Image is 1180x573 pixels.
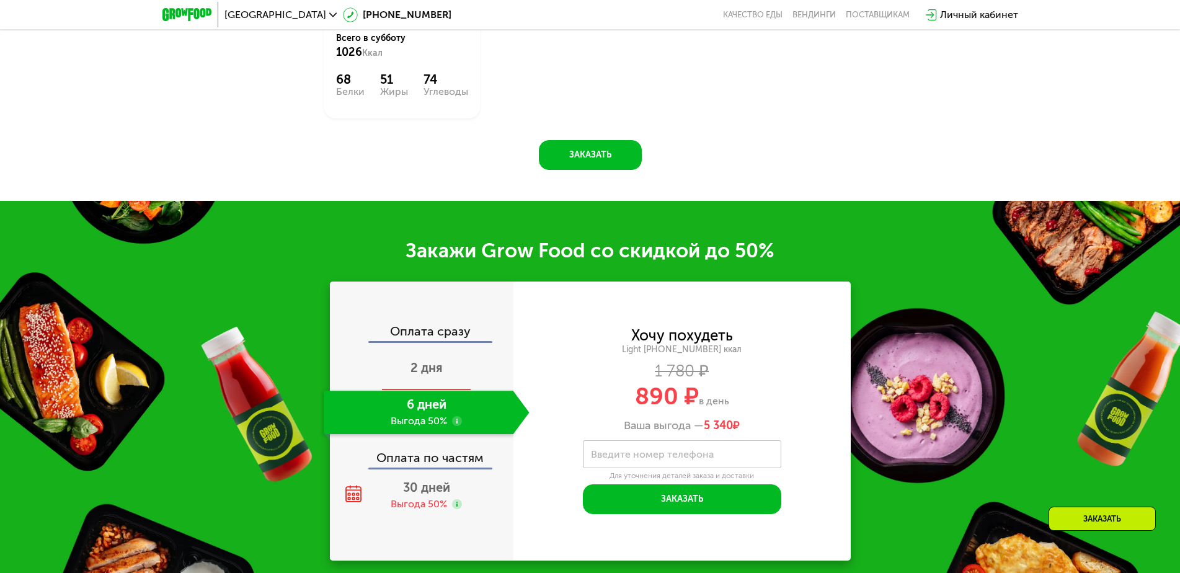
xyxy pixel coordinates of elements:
span: в день [699,395,729,407]
span: ₽ [704,419,740,433]
div: Для уточнения деталей заказа и доставки [583,471,781,481]
div: 1 780 ₽ [513,365,851,378]
span: 890 ₽ [635,382,699,411]
div: Оплата сразу [331,325,513,341]
a: [PHONE_NUMBER] [343,7,451,22]
span: Ккал [362,48,383,58]
label: Введите номер телефона [591,451,714,458]
div: Выгода 50% [391,497,447,511]
div: Ваша выгода — [513,419,851,433]
span: 5 340 [704,419,733,432]
div: поставщикам [846,10,910,20]
div: 68 [336,72,365,87]
div: Белки [336,87,365,97]
span: 1026 [336,45,362,59]
div: Всего в субботу [336,32,468,60]
span: [GEOGRAPHIC_DATA] [224,10,326,20]
div: Личный кабинет [940,7,1018,22]
button: Заказать [583,484,781,514]
a: Качество еды [723,10,783,20]
div: 74 [424,72,468,87]
div: Оплата по частям [331,439,513,468]
div: Жиры [380,87,408,97]
div: 51 [380,72,408,87]
div: Хочу похудеть [631,329,733,342]
div: Заказать [1049,507,1156,531]
span: 2 дня [410,360,443,375]
span: 30 дней [403,480,450,495]
button: Заказать [539,140,642,170]
a: Вендинги [792,10,836,20]
div: Light [PHONE_NUMBER] ккал [513,344,851,355]
div: Углеводы [424,87,468,97]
